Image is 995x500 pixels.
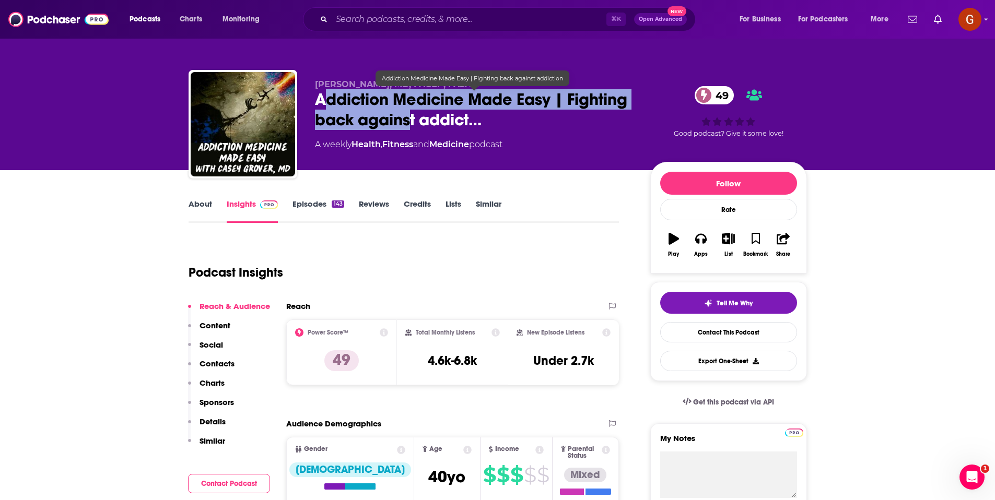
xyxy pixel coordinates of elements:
[188,378,225,397] button: Charts
[200,320,230,330] p: Content
[674,129,783,137] span: Good podcast? Give it some love!
[510,467,523,483] span: $
[189,199,212,223] a: About
[8,9,109,29] img: Podchaser - Follow, Share and Rate Podcasts
[381,139,382,149] span: ,
[639,17,682,22] span: Open Advanced
[495,446,519,453] span: Income
[359,199,389,223] a: Reviews
[660,172,797,195] button: Follow
[476,199,501,223] a: Similar
[215,11,273,28] button: open menu
[694,251,708,257] div: Apps
[446,199,461,223] a: Lists
[315,138,502,151] div: A weekly podcast
[695,86,734,104] a: 49
[173,11,208,28] a: Charts
[200,397,234,407] p: Sponsors
[308,329,348,336] h2: Power Score™
[660,433,797,451] label: My Notes
[227,199,278,223] a: InsightsPodchaser Pro
[200,436,225,446] p: Similar
[674,389,783,415] a: Get this podcast via API
[286,419,381,428] h2: Audience Demographics
[483,467,549,483] a: $$$$$
[959,465,985,490] iframe: Intercom live chat
[687,226,715,264] button: Apps
[428,467,465,487] span: 40 yo
[188,397,234,416] button: Sponsors
[289,462,411,490] a: [DEMOGRAPHIC_DATA]
[650,79,807,144] div: 49Good podcast? Give it some love!
[660,226,687,264] button: Play
[705,86,734,104] span: 49
[776,251,790,257] div: Share
[286,301,310,311] h2: Reach
[660,199,797,220] div: Rate
[724,251,733,257] div: List
[871,12,888,27] span: More
[188,320,230,340] button: Content
[981,465,989,473] span: 1
[189,265,283,280] h1: Podcast Insights
[200,378,225,388] p: Charts
[332,200,344,208] div: 143
[188,436,225,455] button: Similar
[785,427,803,437] a: Pro website
[260,200,278,209] img: Podchaser Pro
[769,226,797,264] button: Share
[428,472,465,485] a: 40yo
[324,350,359,371] p: 49
[732,11,794,28] button: open menu
[191,72,295,176] img: Addiction Medicine Made Easy | Fighting back against addiction
[904,10,921,28] a: Show notifications dropdown
[200,359,235,368] p: Contacts
[188,340,223,359] button: Social
[564,468,606,482] div: Mixed
[668,251,679,257] div: Play
[634,13,687,26] button: Open AdvancedNew
[292,199,344,223] a: Episodes143
[200,340,223,350] p: Social
[352,139,381,149] a: Health
[740,12,781,27] span: For Business
[497,467,509,483] span: $
[660,322,797,342] a: Contact This Podcast
[791,11,863,28] button: open menu
[416,329,475,336] h2: Total Monthly Listens
[863,11,902,28] button: open menu
[930,10,946,28] a: Show notifications dropdown
[404,199,431,223] a: Credits
[958,8,981,31] img: User Profile
[606,13,626,26] span: ⌘ K
[704,299,712,307] img: tell me why sparkle
[483,467,496,483] span: $
[524,467,536,483] span: $
[660,292,797,314] button: tell me why sparkleTell Me Why
[717,299,753,307] span: Tell Me Why
[304,446,327,453] span: Gender
[188,301,270,320] button: Reach & Audience
[315,79,479,89] span: [PERSON_NAME], MD, FACEP, FASAM
[742,226,769,264] button: Bookmark
[180,12,202,27] span: Charts
[668,6,686,16] span: New
[560,468,611,495] a: Mixed
[429,139,469,149] a: Medicine
[798,12,848,27] span: For Podcasters
[200,416,226,426] p: Details
[289,462,411,477] div: [DEMOGRAPHIC_DATA]
[382,139,413,149] a: Fitness
[122,11,174,28] button: open menu
[428,353,477,368] h3: 4.6k-6.8k
[188,416,226,436] button: Details
[785,428,803,437] img: Podchaser Pro
[568,446,600,459] span: Parental Status
[527,329,584,336] h2: New Episode Listens
[130,12,160,27] span: Podcasts
[715,226,742,264] button: List
[313,7,706,31] div: Search podcasts, credits, & more...
[958,8,981,31] button: Show profile menu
